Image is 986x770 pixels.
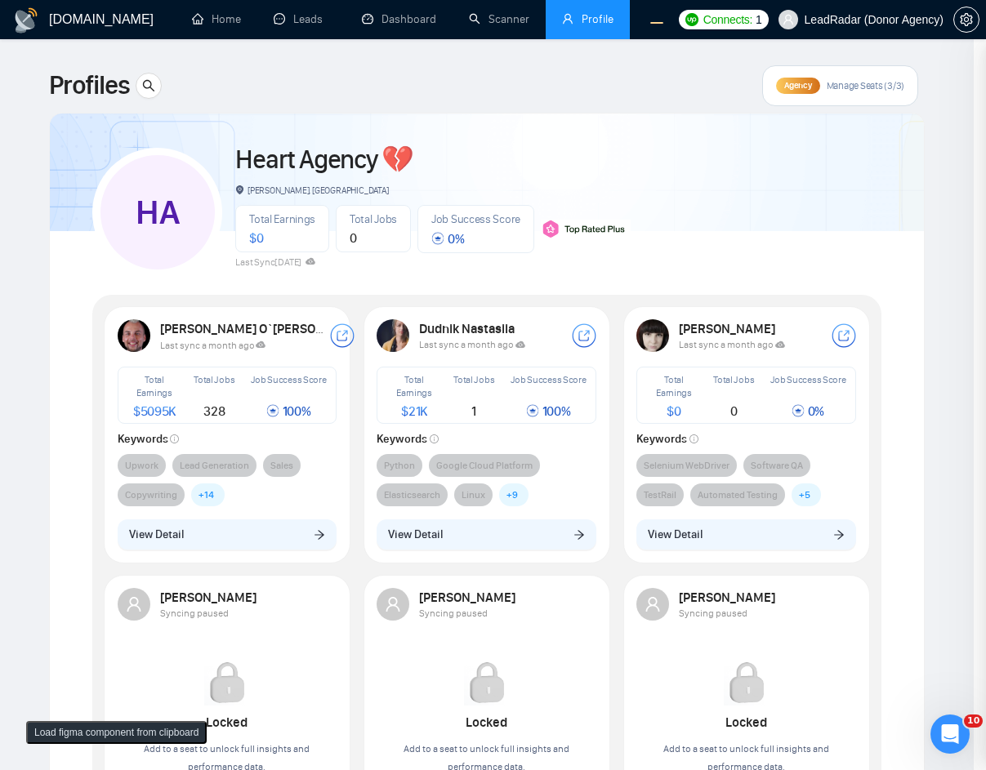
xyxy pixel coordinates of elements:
[362,12,436,26] a: dashboardDashboard
[783,14,794,25] span: user
[953,13,979,26] a: setting
[192,12,241,26] a: homeHome
[930,714,970,754] iframe: Intercom live chat
[756,11,762,29] span: 1
[274,12,329,26] a: messageLeads
[582,12,613,26] span: Profile
[685,13,698,26] img: upwork-logo.png
[13,7,39,33] img: logo
[703,11,752,29] span: Connects:
[562,13,573,24] span: user
[954,13,979,26] span: setting
[953,7,979,33] button: setting
[469,12,529,26] a: searchScanner
[964,714,983,728] span: 10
